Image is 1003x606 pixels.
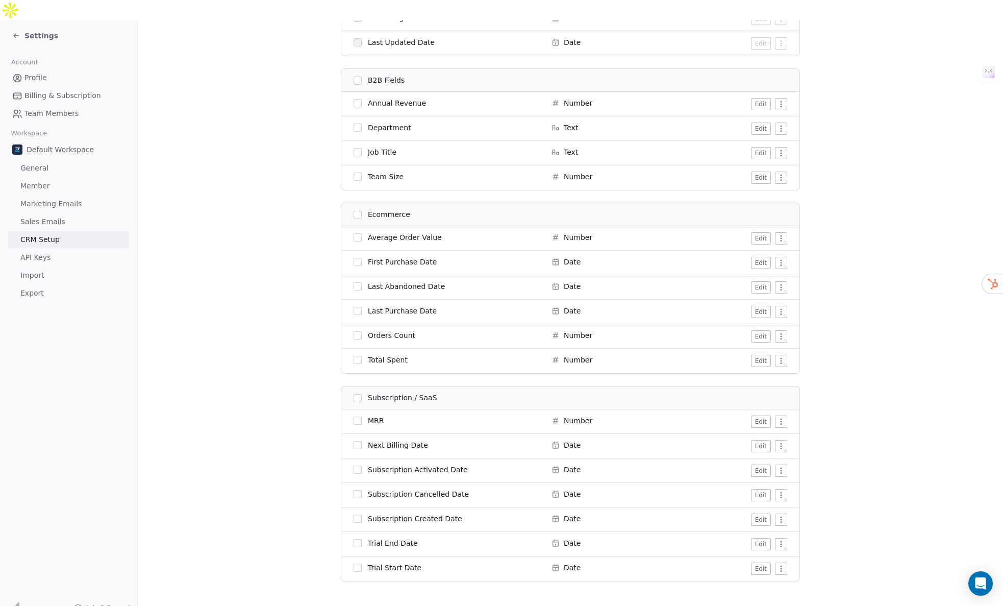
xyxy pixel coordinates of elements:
button: Edit [751,514,771,526]
span: Subscription Activated Date [368,465,468,475]
span: Export [20,288,44,299]
span: MRR [368,416,384,426]
span: Subscription / SaaS [368,393,437,403]
a: Member [8,178,129,195]
button: Edit [751,465,771,477]
span: Date [564,465,581,475]
span: Account [7,55,42,70]
span: Number [564,98,592,108]
span: Sales Emails [20,216,65,227]
span: Date [564,306,581,316]
span: Number [564,355,592,365]
span: Orders Count [368,330,415,341]
button: Edit [751,355,771,367]
a: API Keys [8,249,129,266]
div: Open Intercom Messenger [968,571,993,596]
span: Member [20,181,50,191]
span: Job Title [368,147,396,157]
button: Edit [751,147,771,159]
span: Date [564,538,581,548]
span: Text [564,147,578,157]
span: Annual Revenue [368,98,426,108]
a: General [8,160,129,177]
span: Date [564,257,581,267]
span: Total Spent [368,355,408,365]
button: Edit [751,123,771,135]
button: Edit [751,489,771,501]
span: Average Order Value [368,232,442,243]
span: Date [564,37,581,47]
button: Edit [751,416,771,428]
span: Trial Start Date [368,563,421,573]
span: Default Workspace [27,144,94,155]
span: First Purchase Date [368,257,437,267]
span: B2B Fields [368,75,405,86]
span: Date [564,489,581,499]
button: Edit [751,37,771,50]
span: Date [564,440,581,450]
button: Edit [751,306,771,318]
a: Sales Emails [8,213,129,230]
a: Export [8,285,129,302]
span: API Keys [20,252,51,263]
span: Ecommerce [368,209,410,220]
span: Marketing Emails [20,199,82,209]
a: Marketing Emails [8,196,129,212]
a: Settings [12,31,58,41]
span: Number [564,416,592,426]
span: Team Size [368,172,404,182]
span: Settings [24,31,58,41]
span: Number [564,172,592,182]
button: Edit [751,563,771,575]
span: Workspace [7,126,52,141]
a: Billing & Subscription [8,87,129,104]
span: Number [564,232,592,243]
span: Subscription Created Date [368,514,462,524]
span: Profile [24,72,47,83]
button: Edit [751,172,771,184]
button: Edit [751,330,771,343]
a: Import [8,267,129,284]
span: Team Members [24,108,79,119]
span: Number [564,330,592,341]
span: Last Updated Date [368,37,435,47]
span: Text [564,123,578,133]
span: Subscription Cancelled Date [368,489,469,499]
button: Edit [751,281,771,294]
span: Next Billing Date [368,440,428,450]
span: Last Abandoned Date [368,281,445,292]
span: Import [20,270,44,281]
a: Team Members [8,105,129,122]
a: Profile [8,69,129,86]
span: Department [368,123,411,133]
span: Billing & Subscription [24,90,101,101]
span: Last Purchase Date [368,306,437,316]
span: Trial End Date [368,538,418,548]
span: General [20,163,48,174]
span: CRM Setup [20,234,60,245]
button: Edit [751,257,771,269]
button: Edit [751,538,771,550]
a: CRM Setup [8,231,129,248]
span: Date [564,281,581,292]
button: Edit [751,440,771,452]
button: Edit [751,98,771,110]
span: Date [564,514,581,524]
span: Date [564,563,581,573]
button: Edit [751,232,771,245]
img: 3.png [12,144,22,155]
